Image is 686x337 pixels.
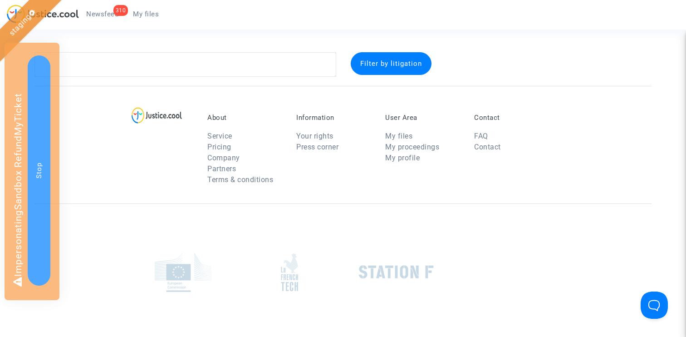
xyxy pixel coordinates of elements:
[281,253,298,292] img: french_tech.png
[207,154,240,162] a: Company
[207,143,231,151] a: Pricing
[207,175,273,184] a: Terms & conditions
[385,154,420,162] a: My profile
[296,114,372,122] p: Information
[132,107,182,124] img: logo-lg.svg
[126,7,166,21] a: My files
[360,59,422,68] span: Filter by litigation
[385,143,439,151] a: My proceedings
[133,10,159,18] span: My files
[474,143,501,151] a: Contact
[474,132,488,140] a: FAQ
[641,292,668,319] iframe: Help Scout Beacon - Open
[28,55,50,286] button: Stop
[7,5,79,23] img: jc-logo.svg
[113,5,128,16] div: 310
[359,265,434,279] img: stationf.png
[35,163,43,178] span: Stop
[207,132,232,140] a: Service
[79,7,126,21] a: 310Newsfeed
[207,164,236,173] a: Partners
[86,10,118,18] span: Newsfeed
[207,114,283,122] p: About
[7,12,33,38] a: staging
[385,114,461,122] p: User Area
[5,43,59,300] div: Impersonating
[296,143,338,151] a: Press corner
[155,253,211,292] img: europe_commision.png
[474,114,549,122] p: Contact
[296,132,333,140] a: Your rights
[385,132,412,140] a: My files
